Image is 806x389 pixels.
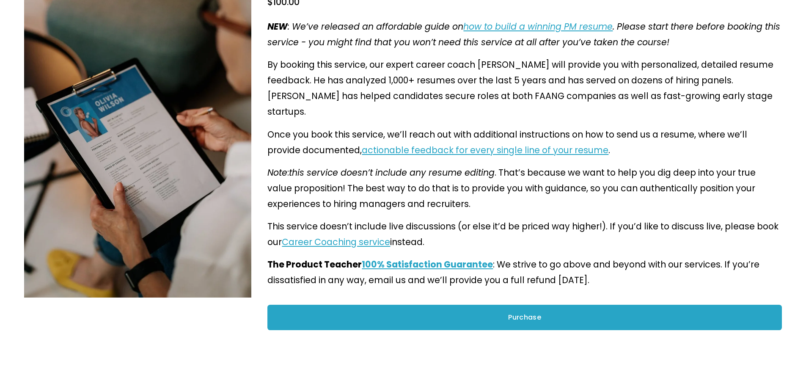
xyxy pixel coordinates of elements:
[267,127,781,158] p: Once you book this service, we’ll reach out with additional instructions on how to send us a resu...
[362,258,493,270] a: 100% Satisfaction Guarantee
[362,144,608,156] a: actionable feedback for every single line of your resume
[289,166,495,179] em: this service doesn’t include any resume editing
[267,165,781,212] p: : . That’s because we want to help you dig deep into your true value proposition! The best way to...
[267,20,288,33] em: NEW
[267,166,287,179] em: Note
[267,57,781,119] p: By booking this service, our expert career coach [PERSON_NAME] will provide you with personalized...
[288,20,463,33] em: : We’ve released an affordable guide on
[267,218,781,250] p: This service doesn’t include live discussions (or else it’d be priced way higher!). If you’d like...
[280,312,770,323] div: Purchase
[267,257,781,288] p: : We strive to go above and beyond with our services. If you’re dissatisfied in any way, email us...
[282,236,390,248] a: Career Coaching service
[267,305,781,330] : Purchase
[463,20,613,33] a: how to build a winning PM resume
[267,258,362,270] strong: The Product Teacher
